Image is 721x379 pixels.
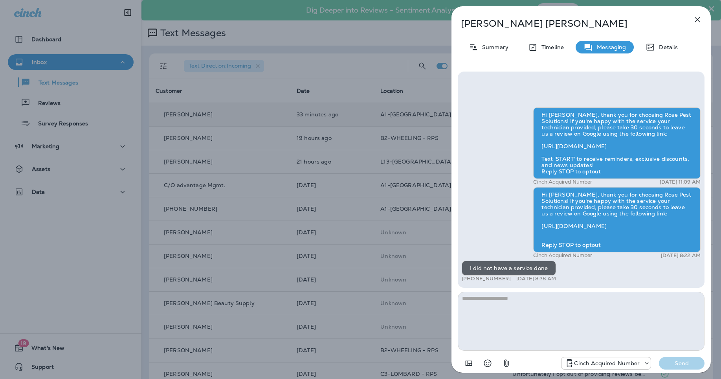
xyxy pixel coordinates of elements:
div: Hi [PERSON_NAME], thank you for choosing Rose Pest Solutions! If you're happy with the service yo... [533,187,701,252]
p: Summary [478,44,508,50]
p: Timeline [538,44,564,50]
p: [DATE] 8:28 AM [516,276,556,282]
p: [DATE] 11:09 AM [660,179,701,185]
p: Cinch Acquired Number [574,360,640,366]
button: Select an emoji [480,355,495,371]
p: [PHONE_NUMBER] [462,276,511,282]
button: Add in a premade template [461,355,477,371]
p: Details [655,44,678,50]
p: Cinch Acquired Number [533,252,592,259]
div: Hi [PERSON_NAME], thank you for choosing Rose Pest Solutions! If you're happy with the service yo... [533,107,701,179]
p: [PERSON_NAME] [PERSON_NAME] [461,18,675,29]
p: Messaging [593,44,626,50]
p: [DATE] 8:22 AM [661,252,701,259]
p: Cinch Acquired Number [533,179,592,185]
div: I did not have a service done [462,261,556,276]
div: +1 (224) 344-8646 [561,359,651,368]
